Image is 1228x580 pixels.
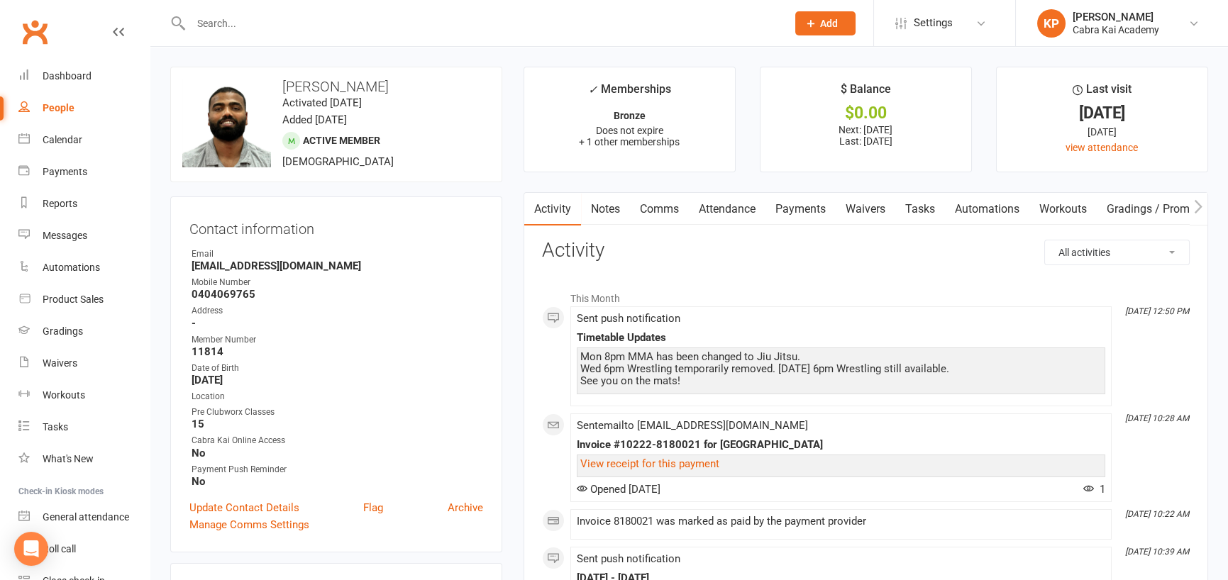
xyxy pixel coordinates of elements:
[43,134,82,145] div: Calendar
[43,389,85,401] div: Workouts
[1125,547,1189,557] i: [DATE] 10:39 AM
[192,260,483,272] strong: [EMAIL_ADDRESS][DOMAIN_NAME]
[524,193,581,225] a: Activity
[1029,193,1097,225] a: Workouts
[192,304,483,318] div: Address
[18,92,150,124] a: People
[795,11,856,35] button: Add
[192,463,483,476] div: Payment Push Reminder
[18,411,150,443] a: Tasks
[577,312,680,325] span: Sent push notification
[282,155,394,168] span: [DEMOGRAPHIC_DATA]
[192,247,483,261] div: Email
[192,362,483,375] div: Date of Birth
[43,511,129,523] div: General attendance
[18,347,150,379] a: Waivers
[580,351,1102,387] div: Mon 8pm MMA has been changed to Jiu Jitsu. Wed 6pm Wrestling temporarily removed. [DATE] 6pm Wres...
[43,421,68,433] div: Tasks
[192,288,483,301] strong: 0404069765
[577,439,1105,451] div: Invoice #10222-8180021 for [GEOGRAPHIC_DATA]
[192,418,483,430] strong: 15
[18,533,150,565] a: Roll call
[577,515,1105,528] div: Invoice 8180021 was marked as paid by the payment provider
[18,501,150,533] a: General attendance kiosk mode
[773,124,958,147] p: Next: [DATE] Last: [DATE]
[43,102,74,113] div: People
[1066,142,1138,153] a: view attendance
[189,499,299,516] a: Update Contact Details
[192,475,483,488] strong: No
[192,374,483,386] strong: [DATE]
[1083,483,1105,496] span: 1
[841,80,891,106] div: $ Balance
[192,406,483,419] div: Pre Clubworx Classes
[1125,509,1189,519] i: [DATE] 10:22 AM
[182,79,271,167] img: image1742269926.png
[192,345,483,358] strong: 11814
[43,543,76,554] div: Roll call
[43,198,77,209] div: Reports
[577,332,1105,344] div: Timetable Updates
[14,532,48,566] div: Open Intercom Messenger
[18,156,150,188] a: Payments
[577,483,660,496] span: Opened [DATE]
[43,230,87,241] div: Messages
[18,188,150,220] a: Reports
[895,193,945,225] a: Tasks
[836,193,895,225] a: Waivers
[43,294,104,305] div: Product Sales
[182,79,490,94] h3: [PERSON_NAME]
[189,516,309,533] a: Manage Comms Settings
[773,106,958,121] div: $0.00
[542,240,1190,262] h3: Activity
[363,499,383,516] a: Flag
[689,193,765,225] a: Attendance
[43,357,77,369] div: Waivers
[18,284,150,316] a: Product Sales
[1009,124,1195,140] div: [DATE]
[18,124,150,156] a: Calendar
[596,125,663,136] span: Does not expire
[580,457,719,470] a: View receipt for this payment
[1073,23,1159,36] div: Cabra Kai Academy
[1009,106,1195,121] div: [DATE]
[43,166,87,177] div: Payments
[1125,413,1189,423] i: [DATE] 10:28 AM
[18,443,150,475] a: What's New
[1073,80,1132,106] div: Last visit
[577,552,680,565] span: Sent push notification
[43,325,83,337] div: Gradings
[18,316,150,347] a: Gradings
[588,83,597,96] i: ✓
[192,434,483,447] div: Cabra Kai Online Access
[189,216,483,237] h3: Contact information
[542,284,1190,306] li: This Month
[1125,306,1189,316] i: [DATE] 12:50 PM
[187,13,777,33] input: Search...
[18,252,150,284] a: Automations
[1037,9,1066,38] div: KP
[18,60,150,92] a: Dashboard
[579,136,680,147] span: + 1 other memberships
[192,390,483,403] div: Location
[17,14,52,50] a: Clubworx
[820,18,838,29] span: Add
[614,110,646,121] strong: Bronze
[765,193,836,225] a: Payments
[282,113,347,126] time: Added [DATE]
[43,262,100,273] div: Automations
[448,499,483,516] a: Archive
[303,135,380,146] span: Active member
[577,419,808,432] span: Sent email to [EMAIL_ADDRESS][DOMAIN_NAME]
[18,379,150,411] a: Workouts
[43,70,92,82] div: Dashboard
[588,80,671,106] div: Memberships
[581,193,630,225] a: Notes
[192,333,483,347] div: Member Number
[945,193,1029,225] a: Automations
[282,96,362,109] time: Activated [DATE]
[192,276,483,289] div: Mobile Number
[630,193,689,225] a: Comms
[1073,11,1159,23] div: [PERSON_NAME]
[43,453,94,464] div: What's New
